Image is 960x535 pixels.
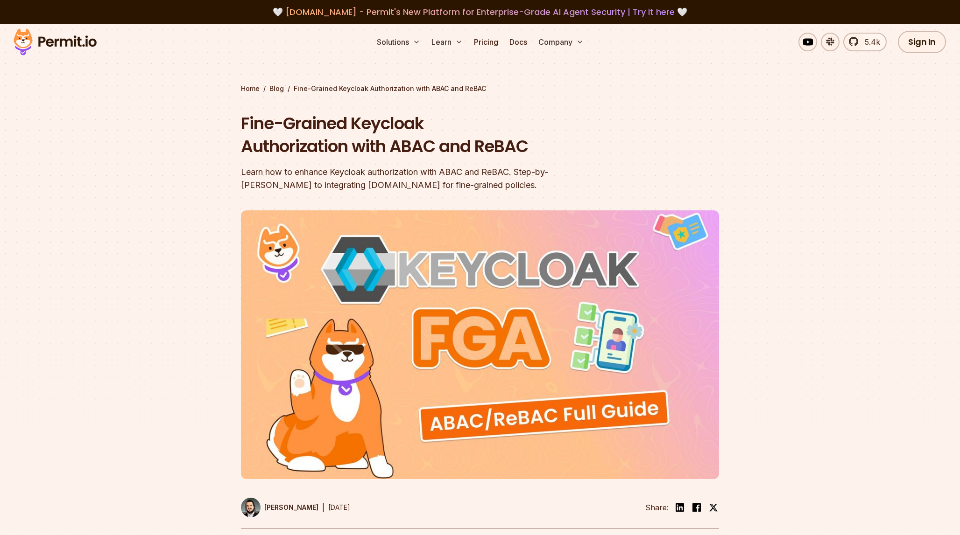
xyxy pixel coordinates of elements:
time: [DATE] [328,503,350,511]
img: Gabriel L. Manor [241,498,261,517]
a: Home [241,84,260,93]
div: Learn how to enhance Keycloak authorization with ABAC and ReBAC. Step-by-[PERSON_NAME] to integra... [241,166,600,192]
a: Docs [506,33,531,51]
li: Share: [645,502,669,513]
div: / / [241,84,719,93]
a: 5.4k [843,33,887,51]
a: Blog [269,84,284,93]
img: Fine-Grained Keycloak Authorization with ABAC and ReBAC [241,210,719,479]
img: Permit logo [9,26,101,58]
div: | [322,502,325,513]
button: Learn [428,33,466,51]
div: 🤍 🤍 [22,6,938,19]
img: facebook [691,502,702,513]
p: [PERSON_NAME] [264,503,318,512]
a: Pricing [470,33,502,51]
img: twitter [709,503,718,512]
a: Sign In [898,31,946,53]
button: Company [535,33,587,51]
img: linkedin [674,502,685,513]
span: 5.4k [859,36,880,48]
a: [PERSON_NAME] [241,498,318,517]
h1: Fine-Grained Keycloak Authorization with ABAC and ReBAC [241,112,600,158]
button: Solutions [373,33,424,51]
span: [DOMAIN_NAME] - Permit's New Platform for Enterprise-Grade AI Agent Security | [285,6,675,18]
a: Try it here [633,6,675,18]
